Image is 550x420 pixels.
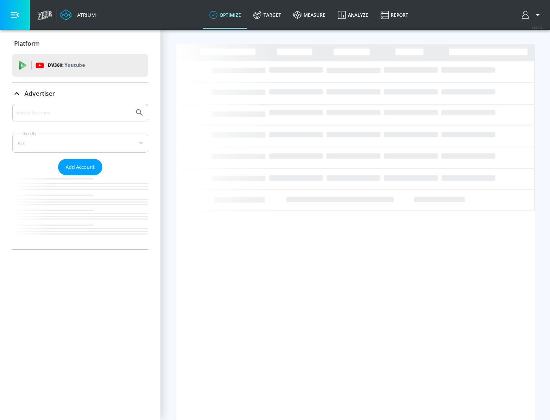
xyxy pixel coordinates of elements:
div: Advertiser [12,104,148,249]
button: Add Account [58,159,102,175]
div: A-Z [12,134,148,153]
input: Search by name [15,108,131,118]
a: Analyze [332,1,374,29]
nav: list of Advertiser [12,175,148,249]
a: Target [247,1,287,29]
a: optimize [203,1,247,29]
a: Report [374,1,414,29]
div: DV360: Youtube [12,54,148,77]
div: Advertiser [12,83,148,104]
span: v 4.24.0 [532,25,542,29]
p: Advertiser [24,89,55,98]
a: Atrium [60,9,96,21]
span: Add Account [66,163,95,171]
p: DV360: [48,61,85,69]
p: Platform [14,39,40,48]
a: measure [287,1,332,29]
div: Platform [12,33,148,54]
div: Atrium [74,11,96,18]
p: Youtube [65,61,85,69]
label: Sort By [22,131,38,136]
